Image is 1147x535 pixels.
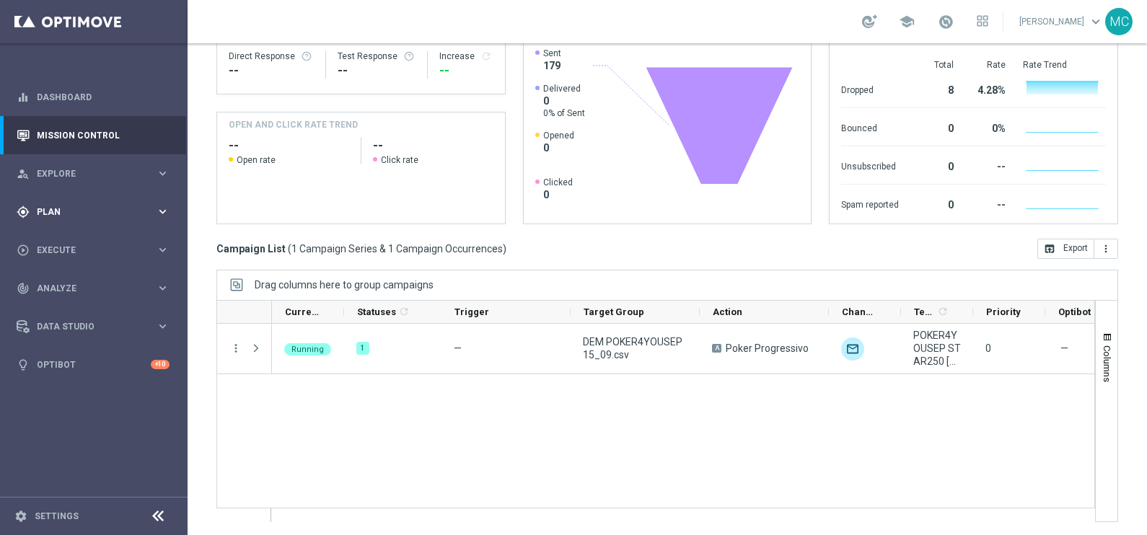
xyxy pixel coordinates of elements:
[713,306,742,317] span: Action
[17,167,30,180] i: person_search
[543,59,561,72] span: 179
[237,154,276,166] span: Open rate
[454,306,489,317] span: Trigger
[37,169,156,178] span: Explore
[454,342,462,354] span: —
[373,137,493,154] h2: --
[971,77,1006,100] div: 4.28%
[284,342,331,355] colored-tag: Running
[229,137,349,154] h2: --
[913,329,961,368] span: POKER4YOUSEP STAR250 15.09.2025
[156,167,170,180] i: keyboard_arrow_right
[543,83,585,94] span: Delivered
[583,335,687,361] span: DEM POKER4YOUSEP 15_09.csv
[842,306,876,317] span: Channel
[17,320,156,333] div: Data Studio
[156,281,170,295] i: keyboard_arrow_right
[16,206,170,218] button: gps_fixed Plan keyboard_arrow_right
[16,321,170,332] button: Data Studio keyboard_arrow_right
[935,304,949,319] span: Calculate column
[480,50,492,62] i: refresh
[543,141,574,154] span: 0
[17,345,170,384] div: Optibot
[37,345,151,384] a: Optibot
[291,345,324,354] span: Running
[229,50,314,62] div: Direct Response
[356,342,369,355] div: 1
[338,62,416,79] div: --
[16,359,170,371] button: lightbulb Optibot +10
[543,188,573,201] span: 0
[726,342,809,355] span: Poker Progressivo
[503,242,506,255] span: )
[17,244,156,257] div: Execute
[1060,342,1068,355] span: —
[398,306,410,317] i: refresh
[899,14,915,30] span: school
[37,322,156,331] span: Data Studio
[291,242,503,255] span: 1 Campaign Series & 1 Campaign Occurrences
[712,344,721,353] span: A
[17,167,156,180] div: Explore
[1037,239,1094,259] button: open_in_browser Export
[156,205,170,218] i: keyboard_arrow_right
[288,242,291,255] span: (
[1088,14,1104,30] span: keyboard_arrow_down
[17,78,170,116] div: Dashboard
[841,154,899,177] div: Unsubscribed
[841,337,864,361] img: Optimail
[1044,243,1055,255] i: open_in_browser
[156,319,170,333] i: keyboard_arrow_right
[971,59,1006,71] div: Rate
[16,92,170,103] button: equalizer Dashboard
[1018,11,1105,32] a: [PERSON_NAME]keyboard_arrow_down
[151,360,170,369] div: +10
[986,306,1021,317] span: Priority
[16,283,170,294] button: track_changes Analyze keyboard_arrow_right
[841,115,899,138] div: Bounced
[156,243,170,257] i: keyboard_arrow_right
[971,192,1006,215] div: --
[16,168,170,180] button: person_search Explore keyboard_arrow_right
[229,118,358,131] h4: OPEN AND CLICK RATE TREND
[381,154,418,166] span: Click rate
[1058,306,1091,317] span: Optibot
[396,304,410,319] span: Calculate column
[841,77,899,100] div: Dropped
[16,244,170,256] button: play_circle_outline Execute keyboard_arrow_right
[439,50,493,62] div: Increase
[1105,8,1133,35] div: MC
[916,59,954,71] div: Total
[17,244,30,257] i: play_circle_outline
[217,324,272,374] div: Press SPACE to select this row.
[35,512,79,521] a: Settings
[916,154,954,177] div: 0
[37,116,170,154] a: Mission Control
[37,284,156,293] span: Analyze
[916,77,954,100] div: 8
[1023,59,1106,71] div: Rate Trend
[285,306,320,317] span: Current Status
[914,306,935,317] span: Templates
[229,342,242,355] button: more_vert
[338,50,416,62] div: Test Response
[841,192,899,215] div: Spam reported
[543,94,585,107] span: 0
[1037,242,1118,254] multiple-options-button: Export to CSV
[971,154,1006,177] div: --
[17,205,30,218] i: gps_fixed
[1100,243,1112,255] i: more_vert
[1102,345,1113,382] span: Columns
[14,510,27,523] i: settings
[937,306,949,317] i: refresh
[584,306,644,317] span: Target Group
[16,130,170,141] button: Mission Control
